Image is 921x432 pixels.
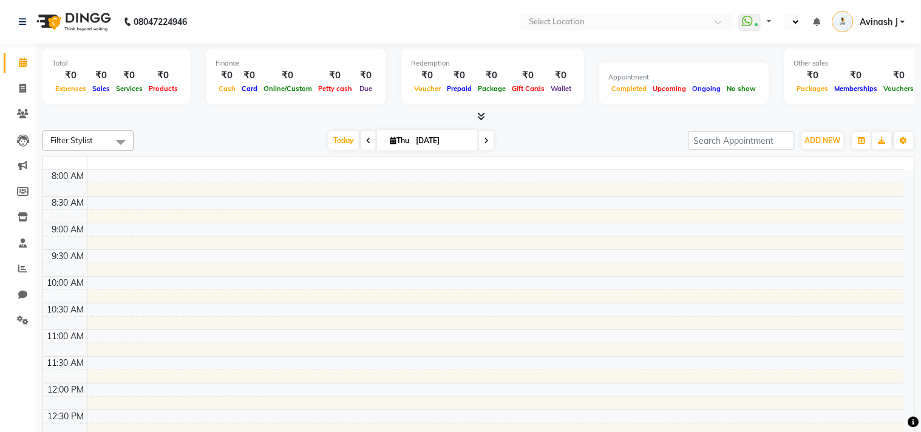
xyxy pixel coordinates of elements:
img: Avinash J [832,11,854,32]
div: Appointment [609,72,760,83]
div: 12:30 PM [46,410,87,423]
img: logo [31,5,114,39]
div: Redemption [411,58,574,69]
div: ₹0 [355,69,376,83]
span: No show [724,84,760,93]
span: Thu [387,136,412,145]
span: Completed [609,84,650,93]
span: Voucher [411,84,444,93]
span: Cash [216,84,239,93]
div: Total [52,58,181,69]
span: Package [475,84,509,93]
div: ₹0 [411,69,444,83]
div: ₹0 [260,69,315,83]
div: ₹0 [52,69,89,83]
span: Card [239,84,260,93]
span: Expenses [52,84,89,93]
div: ₹0 [146,69,181,83]
b: 08047224946 [134,5,187,39]
span: Filter Stylist [50,135,93,145]
div: ₹0 [548,69,574,83]
div: ₹0 [89,69,113,83]
span: Wallet [548,84,574,93]
div: ₹0 [509,69,548,83]
div: 11:00 AM [45,330,87,343]
span: Today [328,131,359,150]
div: Finance [216,58,376,69]
div: 11:30 AM [45,357,87,370]
span: Vouchers [881,84,917,93]
span: Upcoming [650,84,690,93]
div: ₹0 [113,69,146,83]
span: Petty cash [315,84,355,93]
input: Search Appointment [688,131,795,150]
div: ₹0 [239,69,260,83]
div: ₹0 [315,69,355,83]
span: Avinash J [860,16,898,29]
div: 12:00 PM [46,383,87,396]
span: Memberships [832,84,881,93]
div: Select Location [529,16,585,28]
div: ₹0 [881,69,917,83]
div: 8:00 AM [50,170,87,183]
span: ADD NEW [805,136,841,145]
div: 8:30 AM [50,197,87,209]
input: 2025-10-02 [412,132,473,150]
div: ₹0 [444,69,475,83]
div: 9:00 AM [50,223,87,236]
div: 9:30 AM [50,250,87,263]
div: ₹0 [216,69,239,83]
div: ₹0 [832,69,881,83]
button: ADD NEW [802,132,844,149]
span: Services [113,84,146,93]
div: 10:30 AM [45,303,87,316]
span: Prepaid [444,84,475,93]
span: Due [356,84,375,93]
span: Ongoing [690,84,724,93]
span: Packages [794,84,832,93]
span: Gift Cards [509,84,548,93]
span: Products [146,84,181,93]
div: ₹0 [475,69,509,83]
div: 10:00 AM [45,277,87,289]
span: Online/Custom [260,84,315,93]
div: ₹0 [794,69,832,83]
span: Sales [89,84,113,93]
